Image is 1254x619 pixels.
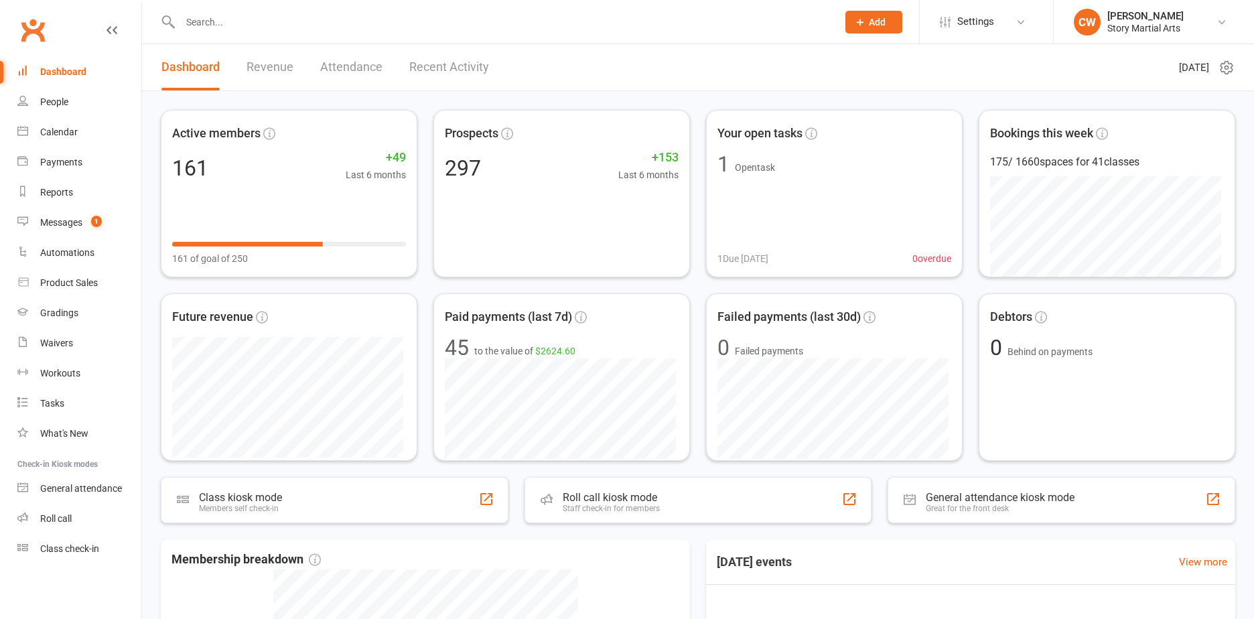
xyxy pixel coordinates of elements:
[717,307,861,327] span: Failed payments (last 30d)
[17,57,141,87] a: Dashboard
[17,87,141,117] a: People
[618,148,679,167] span: +153
[717,251,768,266] span: 1 Due [DATE]
[40,543,99,554] div: Class check-in
[735,162,775,173] span: Open task
[40,398,64,409] div: Tasks
[172,124,261,143] span: Active members
[40,66,86,77] div: Dashboard
[990,153,1224,171] div: 175 / 1660 spaces for 41 classes
[1007,346,1093,357] span: Behind on payments
[172,307,253,327] span: Future revenue
[618,167,679,182] span: Last 6 months
[926,504,1074,513] div: Great for the front desk
[445,157,481,179] div: 297
[957,7,994,37] span: Settings
[346,167,406,182] span: Last 6 months
[199,504,282,513] div: Members self check-in
[199,491,282,504] div: Class kiosk mode
[40,428,88,439] div: What's New
[91,216,102,227] span: 1
[1107,22,1184,34] div: Story Martial Arts
[17,419,141,449] a: What's New
[40,157,82,167] div: Payments
[17,117,141,147] a: Calendar
[17,534,141,564] a: Class kiosk mode
[40,338,73,348] div: Waivers
[445,307,572,327] span: Paid payments (last 7d)
[16,13,50,47] a: Clubworx
[161,44,220,90] a: Dashboard
[717,124,803,143] span: Your open tasks
[1107,10,1184,22] div: [PERSON_NAME]
[40,483,122,494] div: General attendance
[845,11,902,33] button: Add
[474,344,575,358] span: to the value of
[1179,554,1227,570] a: View more
[17,268,141,298] a: Product Sales
[176,13,828,31] input: Search...
[563,491,660,504] div: Roll call kiosk mode
[17,358,141,389] a: Workouts
[346,148,406,167] span: +49
[40,247,94,258] div: Automations
[40,307,78,318] div: Gradings
[17,238,141,268] a: Automations
[445,337,469,358] div: 45
[990,307,1032,327] span: Debtors
[171,550,321,569] span: Membership breakdown
[40,368,80,379] div: Workouts
[40,127,78,137] div: Calendar
[17,298,141,328] a: Gradings
[40,217,82,228] div: Messages
[717,153,729,175] div: 1
[40,513,72,524] div: Roll call
[869,17,886,27] span: Add
[706,550,803,574] h3: [DATE] events
[409,44,489,90] a: Recent Activity
[17,328,141,358] a: Waivers
[247,44,293,90] a: Revenue
[1179,60,1209,76] span: [DATE]
[172,251,248,266] span: 161 of goal of 250
[735,344,803,358] span: Failed payments
[990,335,1007,360] span: 0
[40,96,68,107] div: People
[990,124,1093,143] span: Bookings this week
[17,389,141,419] a: Tasks
[445,124,498,143] span: Prospects
[172,157,208,179] div: 161
[320,44,382,90] a: Attendance
[17,208,141,238] a: Messages 1
[1074,9,1101,36] div: CW
[563,504,660,513] div: Staff check-in for members
[17,474,141,504] a: General attendance kiosk mode
[17,504,141,534] a: Roll call
[717,337,729,358] div: 0
[912,251,951,266] span: 0 overdue
[17,147,141,178] a: Payments
[40,187,73,198] div: Reports
[535,346,575,356] span: $2624.60
[926,491,1074,504] div: General attendance kiosk mode
[40,277,98,288] div: Product Sales
[17,178,141,208] a: Reports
